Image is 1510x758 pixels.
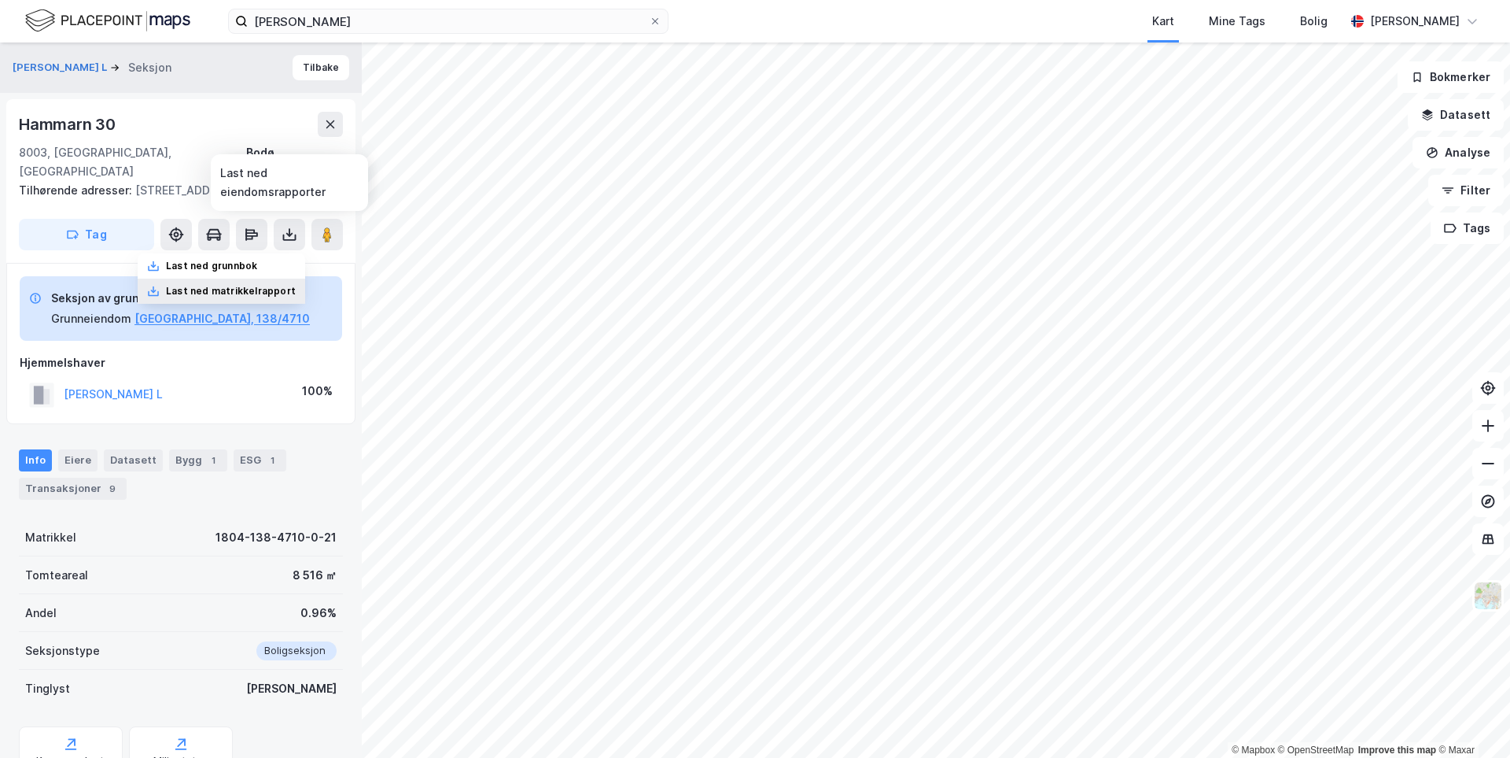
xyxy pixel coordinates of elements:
[1428,175,1504,206] button: Filter
[293,566,337,585] div: 8 516 ㎡
[248,9,649,33] input: Søk på adresse, matrikkel, gårdeiere, leietakere eller personer
[169,449,227,471] div: Bygg
[166,285,296,298] div: Last ned matrikkelrapport
[1473,581,1503,611] img: Z
[1278,745,1354,756] a: OpenStreetMap
[20,353,342,372] div: Hjemmelshaver
[293,55,349,80] button: Tilbake
[25,642,100,660] div: Seksjonstype
[25,528,76,547] div: Matrikkel
[1152,12,1174,31] div: Kart
[1431,682,1510,758] div: Kontrollprogram for chat
[19,143,246,181] div: 8003, [GEOGRAPHIC_DATA], [GEOGRAPHIC_DATA]
[19,449,52,471] div: Info
[1209,12,1265,31] div: Mine Tags
[246,679,337,698] div: [PERSON_NAME]
[51,289,310,308] div: Seksjon av grunneiendom
[1232,745,1275,756] a: Mapbox
[264,453,280,468] div: 1
[19,219,154,250] button: Tag
[1358,745,1436,756] a: Improve this map
[234,449,286,471] div: ESG
[300,604,337,623] div: 0.96%
[19,183,135,197] span: Tilhørende adresser:
[1431,682,1510,758] iframe: Chat Widget
[215,528,337,547] div: 1804-138-4710-0-21
[1300,12,1328,31] div: Bolig
[105,481,120,497] div: 9
[1370,12,1460,31] div: [PERSON_NAME]
[58,449,98,471] div: Eiere
[51,309,131,328] div: Grunneiendom
[1398,61,1504,93] button: Bokmerker
[205,453,221,468] div: 1
[1431,213,1504,244] button: Tags
[1412,137,1504,168] button: Analyse
[134,309,310,328] button: [GEOGRAPHIC_DATA], 138/4710
[25,7,190,35] img: logo.f888ab2527a4732fd821a326f86c7f29.svg
[19,112,119,137] div: Hammarn 30
[19,478,127,500] div: Transaksjoner
[128,58,171,77] div: Seksjon
[25,566,88,585] div: Tomteareal
[104,449,163,471] div: Datasett
[246,143,343,181] div: Bodø, 138/4710/0/21
[166,260,257,272] div: Last ned grunnbok
[1408,99,1504,131] button: Datasett
[19,181,330,200] div: [STREET_ADDRESS]
[25,679,70,698] div: Tinglyst
[25,604,57,623] div: Andel
[13,60,110,76] button: [PERSON_NAME] L
[302,382,333,401] div: 100%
